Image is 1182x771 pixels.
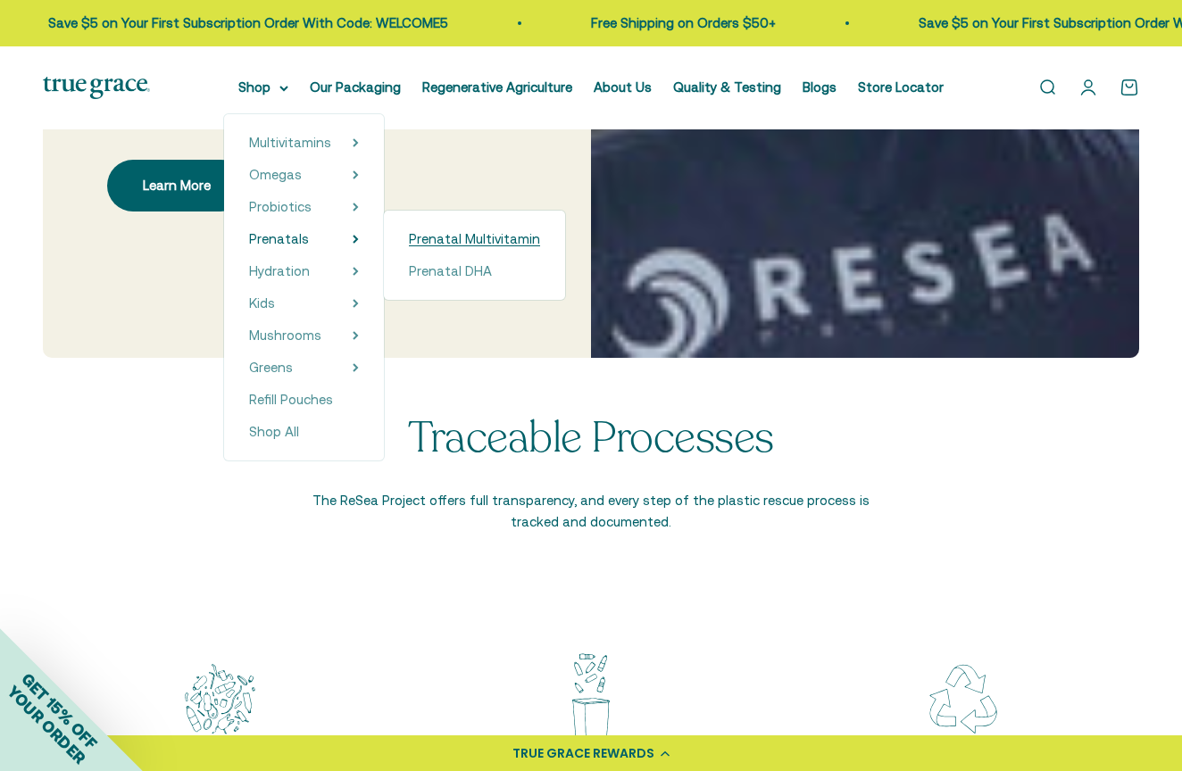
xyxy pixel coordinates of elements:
[249,421,359,443] a: Shop All
[673,79,781,95] a: Quality & Testing
[249,132,331,153] a: Multivitamins
[249,231,309,246] span: Prenatals
[249,263,310,278] span: Hydration
[409,261,540,282] a: Prenatal DHA
[249,327,321,343] span: Mushrooms
[249,199,312,214] span: Probiotics
[249,132,359,153] summary: Multivitamins
[409,228,540,250] a: Prenatal Multivitamin
[249,167,302,182] span: Omegas
[408,415,774,462] p: Traceable Processes
[249,164,302,186] a: Omegas
[409,231,540,246] span: Prenatal Multivitamin
[249,392,333,407] span: Refill Pouches
[18,669,101,752] span: GET 15% OFF
[249,293,275,314] a: Kids
[512,744,654,763] div: TRUE GRACE REWARDS
[249,295,275,311] span: Kids
[249,357,359,378] summary: Greens
[249,389,359,410] a: Refill Pouches
[249,293,359,314] summary: Kids
[249,357,293,378] a: Greens
[107,160,246,211] a: Learn More
[249,261,359,282] summary: Hydration
[249,424,299,439] span: Shop All
[249,164,359,186] summary: Omegas
[4,682,89,767] span: YOUR ORDER
[803,79,837,95] a: Blogs
[249,325,321,346] a: Mushrooms
[249,228,309,250] a: Prenatals
[238,77,288,98] summary: Shop
[249,228,359,250] summary: Prenatals
[249,325,359,346] summary: Mushrooms
[249,261,310,282] a: Hydration
[301,490,881,533] p: The ReSea Project offers full transparency, and every step of the plastic rescue process is track...
[249,196,359,218] summary: Probiotics
[409,263,492,278] span: Prenatal DHA
[594,79,652,95] a: About Us
[249,135,331,150] span: Multivitamins
[422,79,572,95] a: Regenerative Agriculture
[249,196,312,218] a: Probiotics
[858,79,944,95] a: Store Locator
[520,15,704,30] a: Free Shipping on Orders $50+
[249,360,293,375] span: Greens
[310,79,401,95] a: Our Packaging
